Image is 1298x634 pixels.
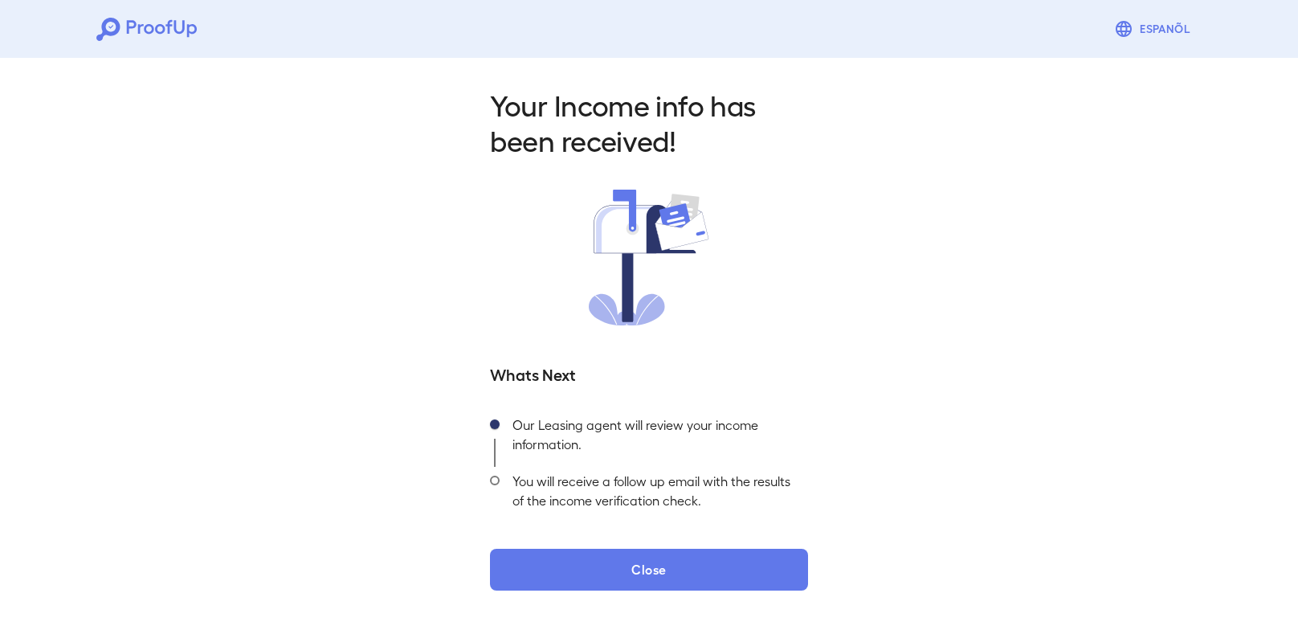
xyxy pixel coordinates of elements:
button: Espanõl [1108,13,1202,45]
button: Close [490,549,808,591]
div: Our Leasing agent will review your income information. [500,411,808,467]
h5: Whats Next [490,362,808,385]
h2: Your Income info has been received! [490,87,808,157]
div: You will receive a follow up email with the results of the income verification check. [500,467,808,523]
img: received.svg [589,190,709,325]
